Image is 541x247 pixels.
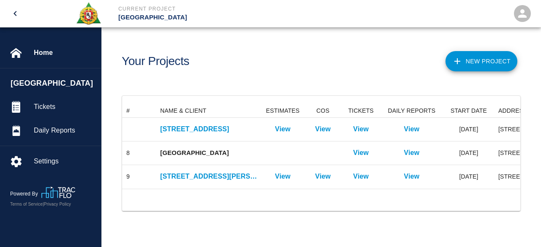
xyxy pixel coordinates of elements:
[156,104,262,117] div: NAME & CLIENT
[10,202,43,206] a: Terms of Service
[315,124,331,134] a: View
[315,171,331,182] a: View
[443,104,494,117] div: START DATE
[353,148,369,158] a: View
[353,171,369,182] a: View
[262,104,304,117] div: ESTIMATES
[353,124,369,134] a: View
[160,124,257,134] a: [STREET_ADDRESS]
[445,51,517,71] button: New Project
[43,202,44,206] span: |
[126,172,130,181] div: 9
[160,148,257,158] p: [GEOGRAPHIC_DATA]
[348,104,374,117] div: TICKETS
[76,2,101,25] img: Roger & Sons Concrete
[404,124,420,134] a: View
[317,104,330,117] div: COS
[34,48,94,58] span: Home
[304,104,342,117] div: COS
[118,5,316,13] p: Current Project
[451,104,487,117] div: START DATE
[5,3,25,24] button: open drawer
[11,78,97,89] span: [GEOGRAPHIC_DATA]
[34,102,94,112] span: Tickets
[10,190,41,198] p: Powered By
[275,171,291,182] a: View
[404,171,420,182] a: View
[266,104,300,117] div: ESTIMATES
[275,124,291,134] a: View
[122,104,156,117] div: #
[34,125,94,136] span: Daily Reports
[443,165,494,189] div: [DATE]
[160,104,206,117] div: NAME & CLIENT
[443,118,494,141] div: [DATE]
[160,171,257,182] a: [STREET_ADDRESS][PERSON_NAME]
[342,104,380,117] div: TICKETS
[443,141,494,165] div: [DATE]
[388,104,435,117] div: DAILY REPORTS
[404,148,420,158] a: View
[122,54,189,68] h1: Your Projects
[498,104,527,117] div: ADDRESS
[118,13,316,22] p: [GEOGRAPHIC_DATA]
[126,149,130,157] div: 8
[34,156,94,166] span: Settings
[44,202,71,206] a: Privacy Policy
[380,104,443,117] div: DAILY REPORTS
[41,187,75,198] img: TracFlo
[126,104,130,117] div: #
